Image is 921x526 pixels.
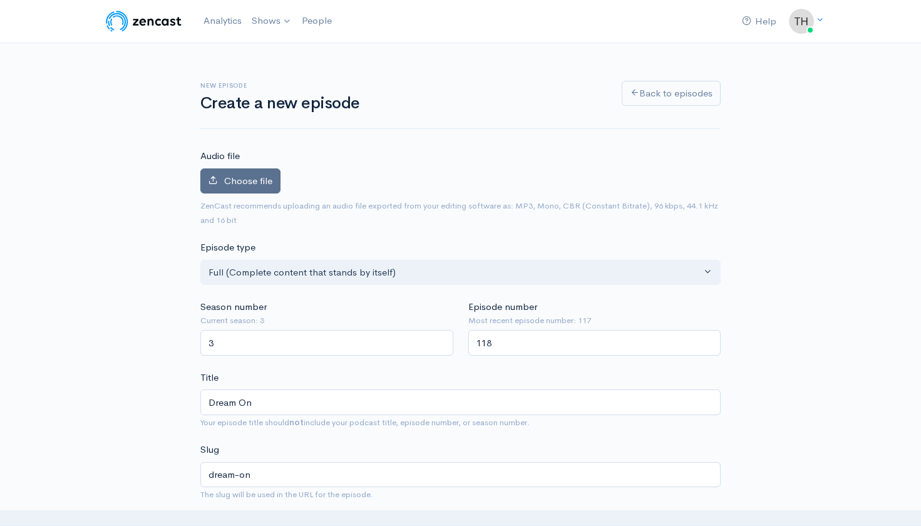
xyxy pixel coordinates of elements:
h6: New episode [200,82,607,89]
small: Your episode title should include your podcast title, episode number, or season number. [200,417,530,428]
small: The slug will be used in the URL for the episode. [200,489,373,500]
a: Shows [247,8,297,35]
label: Slug [200,443,219,457]
div: Full (Complete content that stands by itself) [208,266,701,280]
a: Analytics [198,8,247,34]
label: Title [200,371,219,385]
input: title-of-episode [200,462,721,488]
strong: not [289,417,304,428]
a: People [297,8,337,34]
span: Choose file [224,175,272,187]
small: ZenCast recommends uploading an audio file exported from your editing software as: MP3, Mono, CBR... [200,200,718,225]
small: Current season: 3 [200,314,453,327]
a: Help [737,8,781,35]
label: Episode type [200,240,255,255]
label: Episode number [468,300,537,314]
small: Most recent episode number: 117 [468,314,721,327]
img: ZenCast Logo [104,9,183,34]
label: Audio file [200,149,240,163]
input: Enter episode number [468,330,721,356]
img: ... [789,9,814,34]
input: Enter season number for this episode [200,330,453,356]
button: Full (Complete content that stands by itself) [200,260,721,286]
a: Back to episodes [622,81,721,106]
h1: Create a new episode [200,95,607,113]
label: Season number [200,300,267,314]
input: What is the episode's title? [200,389,721,415]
